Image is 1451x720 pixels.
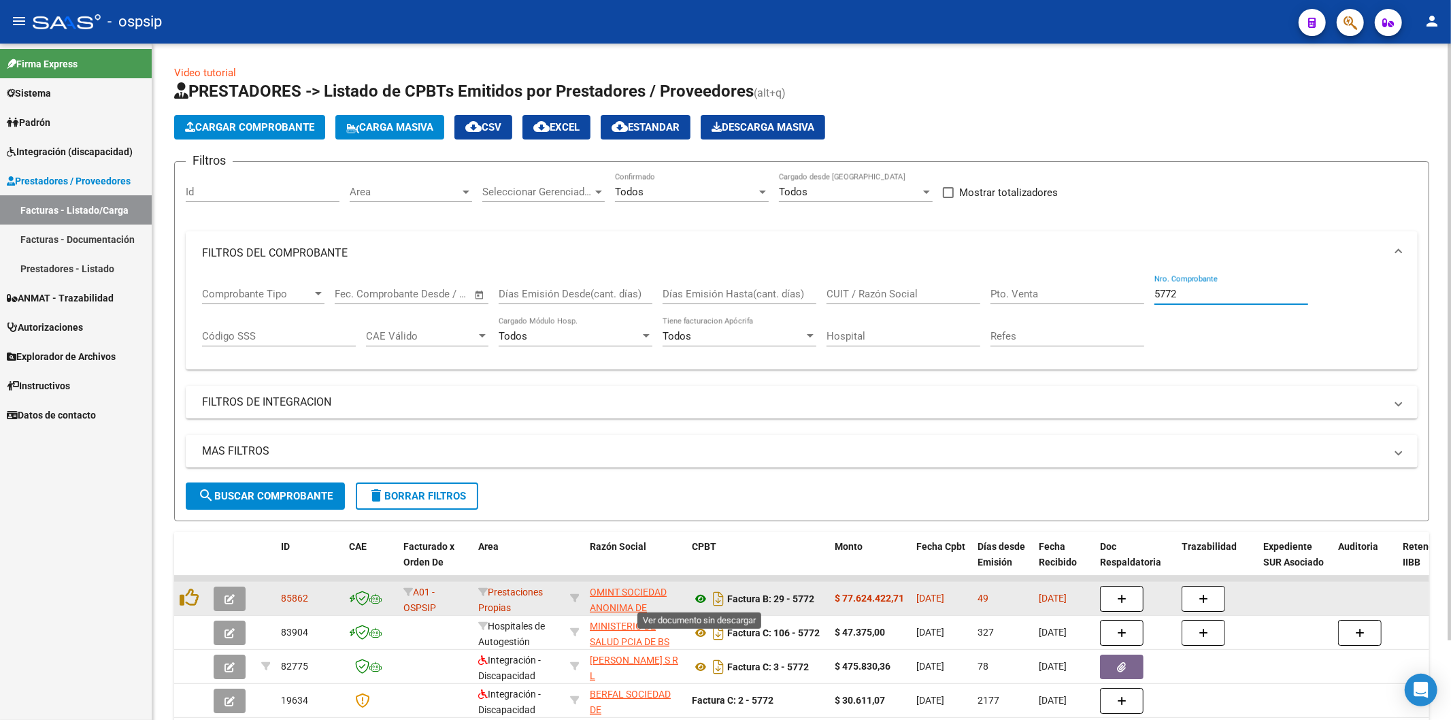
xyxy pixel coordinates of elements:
input: Start date [335,288,379,300]
span: CAE Válido [366,330,476,342]
button: Cargar Comprobante [174,115,325,140]
span: Trazabilidad [1182,541,1237,552]
span: Seleccionar Gerenciador [482,186,593,198]
mat-expansion-panel-header: MAS FILTROS [186,435,1418,468]
span: [DATE] [1039,661,1067,672]
span: PRESTADORES -> Listado de CPBTs Emitidos por Prestadores / Proveedores [174,82,754,101]
span: A01 - OSPSIP [403,587,436,613]
span: Monto [835,541,863,552]
span: CSV [465,121,501,133]
button: Carga Masiva [335,115,444,140]
span: Razón Social [590,541,646,552]
span: Todos [615,186,644,198]
button: Buscar Comprobante [186,482,345,510]
span: Comprobante Tipo [202,288,312,300]
span: Carga Masiva [346,121,433,133]
span: [DATE] [1039,593,1067,604]
button: CSV [454,115,512,140]
i: Descargar documento [710,622,727,644]
span: Auditoria [1338,541,1378,552]
span: Datos de contacto [7,408,96,423]
span: Fecha Cpbt [916,541,965,552]
mat-icon: cloud_download [612,118,628,135]
button: Borrar Filtros [356,482,478,510]
span: [DATE] [916,661,944,672]
span: Autorizaciones [7,320,83,335]
strong: $ 30.611,07 [835,695,885,706]
span: Hospitales de Autogestión [478,621,545,647]
mat-expansion-panel-header: FILTROS DE INTEGRACION [186,386,1418,419]
button: EXCEL [522,115,590,140]
div: 30662488689 [590,687,681,715]
span: 85862 [281,593,308,604]
span: Días desde Emisión [978,541,1025,568]
span: Facturado x Orden De [403,541,454,568]
mat-icon: cloud_download [465,118,482,135]
mat-panel-title: FILTROS DE INTEGRACION [202,395,1385,410]
span: Area [478,541,499,552]
app-download-masive: Descarga masiva de comprobantes (adjuntos) [701,115,825,140]
datatable-header-cell: Auditoria [1333,532,1397,592]
span: ANMAT - Trazabilidad [7,291,114,306]
span: [PERSON_NAME] S R L [590,655,678,681]
span: 19634 [281,695,308,706]
strong: $ 475.830,36 [835,661,890,672]
mat-expansion-panel-header: FILTROS DEL COMPROBANTE [186,231,1418,275]
span: Estandar [612,121,680,133]
span: EXCEL [533,121,580,133]
datatable-header-cell: CAE [344,532,398,592]
mat-icon: cloud_download [533,118,550,135]
span: Area [350,186,460,198]
span: Prestaciones Propias [478,587,543,613]
span: ID [281,541,290,552]
button: Estandar [601,115,690,140]
strong: Factura C: 3 - 5772 [727,661,809,672]
span: Todos [663,330,691,342]
datatable-header-cell: Días desde Emisión [972,532,1033,592]
strong: $ 47.375,00 [835,627,885,638]
span: Buscar Comprobante [198,490,333,502]
datatable-header-cell: Fecha Recibido [1033,532,1095,592]
span: Padrón [7,115,50,130]
input: End date [391,288,457,300]
span: CAE [349,541,367,552]
span: Retencion IIBB [1403,541,1447,568]
datatable-header-cell: CPBT [686,532,829,592]
span: 78 [978,661,988,672]
span: Descarga Masiva [712,121,814,133]
span: (alt+q) [754,86,786,99]
span: Todos [779,186,807,198]
span: CPBT [692,541,716,552]
mat-icon: menu [11,13,27,29]
span: Sistema [7,86,51,101]
datatable-header-cell: Trazabilidad [1176,532,1258,592]
mat-icon: delete [368,487,384,504]
datatable-header-cell: Razón Social [584,532,686,592]
span: MINISTERIO DE SALUD PCIA DE BS AS [590,621,669,663]
mat-panel-title: MAS FILTROS [202,444,1385,459]
button: Descarga Masiva [701,115,825,140]
span: Borrar Filtros [368,490,466,502]
span: 83904 [281,627,308,638]
div: FILTROS DEL COMPROBANTE [186,275,1418,370]
div: 30550245309 [590,585,681,613]
span: [DATE] [916,627,944,638]
span: Explorador de Archivos [7,349,116,364]
span: [DATE] [916,593,944,604]
span: Prestadores / Proveedores [7,174,131,189]
span: Integración (discapacidad) [7,144,133,159]
strong: $ 77.624.422,71 [835,593,904,604]
datatable-header-cell: Expediente SUR Asociado [1258,532,1333,592]
strong: Factura B: 29 - 5772 [727,593,814,604]
div: 30626983398 [590,619,681,647]
span: Todos [499,330,527,342]
span: Integración - Discapacidad [478,689,541,715]
mat-icon: search [198,487,214,504]
datatable-header-cell: ID [276,532,344,592]
mat-icon: person [1424,13,1440,29]
button: Open calendar [472,287,488,303]
span: 327 [978,627,994,638]
h3: Filtros [186,151,233,170]
datatable-header-cell: Area [473,532,565,592]
span: - ospsip [107,7,162,37]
